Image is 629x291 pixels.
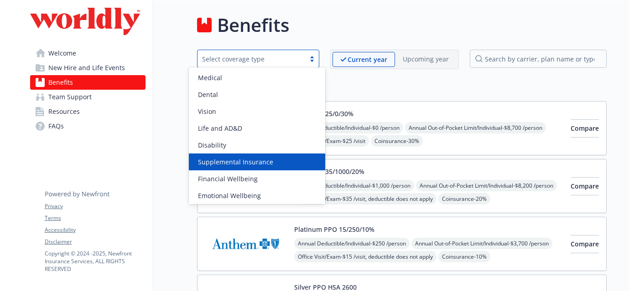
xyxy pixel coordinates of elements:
button: Compare [571,177,599,195]
span: Compare [571,124,599,133]
input: search by carrier, plan name or type [470,50,607,68]
span: Compare [571,240,599,248]
p: Upcoming year [403,54,449,64]
button: Platinum PPO 15/250/10% [294,225,374,234]
a: New Hire and Life Events [30,61,146,75]
span: Coinsurance - 10% [438,251,490,262]
a: Benefits [30,75,146,90]
span: Annual Out-of-Pocket Limit/Individual - $8,200 /person [416,180,557,191]
span: Coinsurance - 20% [438,193,490,204]
button: Compare [571,235,599,253]
span: Annual Out-of-Pocket Limit/Individual - $3,700 /person [411,238,552,249]
div: Select coverage type [202,54,301,64]
a: FAQs [30,119,146,133]
img: Anthem Blue Cross carrier logo [205,225,287,263]
a: Resources [30,104,146,119]
span: Office Visit/Exam - $25 /visit [294,135,369,147]
span: Welcome [48,46,76,61]
a: Disclaimer [45,238,145,246]
span: Office Visit/Exam - $15 /visit, deductible does not apply [294,251,437,262]
a: Welcome [30,46,146,61]
span: Emotional Wellbeing [198,191,261,200]
span: Vision [198,107,216,116]
a: Terms [45,214,145,222]
h1: Benefits [217,11,289,39]
span: Annual Deductible/Individual - $0 /person [294,122,403,133]
span: Life and AD&D [198,123,242,133]
span: Annual Out-of-Pocket Limit/Individual - $8,700 /person [405,122,546,133]
span: Dental [198,90,218,99]
span: FAQs [48,119,64,133]
span: Annual Deductible/Individual - $1,000 /person [294,180,414,191]
p: Copyright © 2024 - 2025 , Newfront Insurance Services, ALL RIGHTS RESERVED [45,250,145,273]
span: Annual Deductible/Individual - $250 /person [294,238,410,249]
span: Office Visit/Exam - $35 /visit, deductible does not apply [294,193,437,204]
span: Team Support [48,90,92,104]
h2: Medical [197,80,607,94]
button: Gold PPO 35/1000/20% [294,167,364,176]
span: Medical [198,73,222,82]
button: Compare [571,119,599,138]
span: Compare [571,182,599,190]
span: Resources [48,104,80,119]
span: Coinsurance - 30% [371,135,423,147]
a: Team Support [30,90,146,104]
span: Disability [198,140,226,150]
span: Upcoming year [395,52,457,67]
a: Privacy [45,202,145,210]
span: Financial Wellbeing [198,174,258,184]
p: Current year [348,55,387,64]
span: Benefits [48,75,73,90]
a: Accessibility [45,226,145,234]
span: New Hire and Life Events [48,61,125,75]
span: Supplemental Insurance [198,157,273,167]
